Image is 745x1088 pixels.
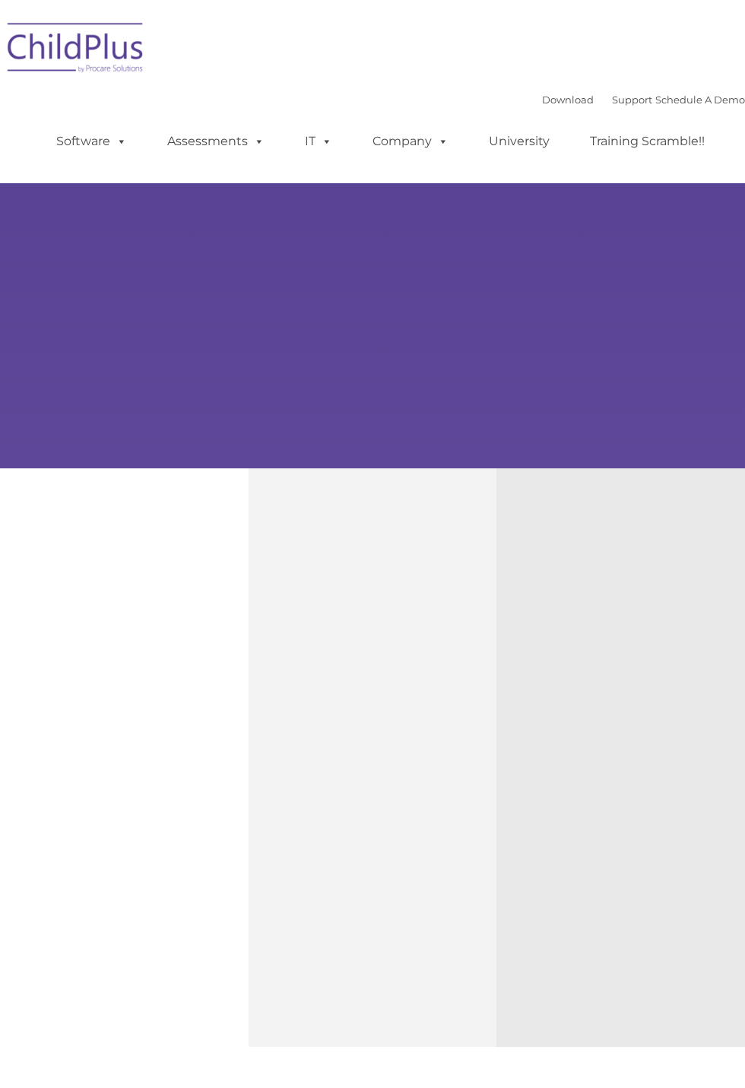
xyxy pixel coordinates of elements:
[655,94,745,106] a: Schedule A Demo
[290,126,347,157] a: IT
[357,126,464,157] a: Company
[542,94,745,106] font: |
[612,94,652,106] a: Support
[152,126,280,157] a: Assessments
[542,94,594,106] a: Download
[575,126,720,157] a: Training Scramble!!
[41,126,142,157] a: Software
[474,126,565,157] a: University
